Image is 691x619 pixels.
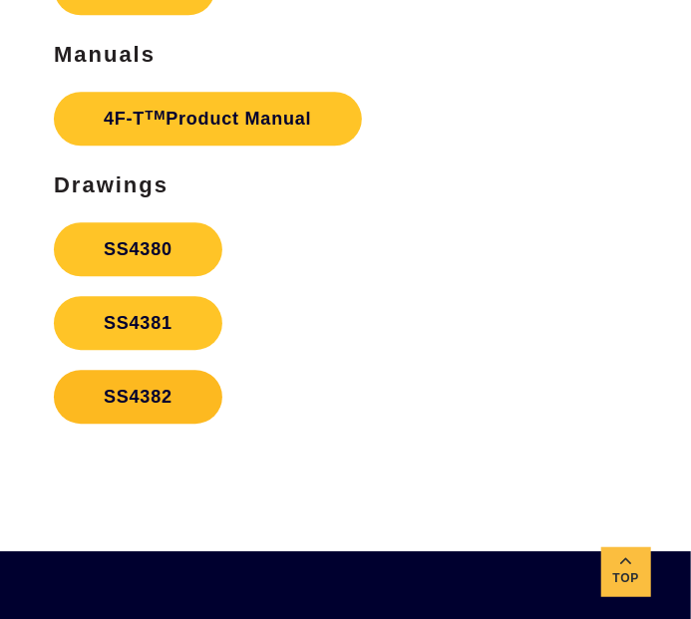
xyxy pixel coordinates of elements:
span: Top [601,567,651,590]
a: SS4381 [54,296,222,350]
strong: Manuals [54,42,156,67]
a: SS4380 [54,222,222,276]
a: SS4382 [54,370,222,424]
a: Top [601,547,651,597]
strong: Drawings [54,172,169,197]
a: 4F-TTMProduct Manual [54,92,362,146]
sup: TM [145,108,166,123]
